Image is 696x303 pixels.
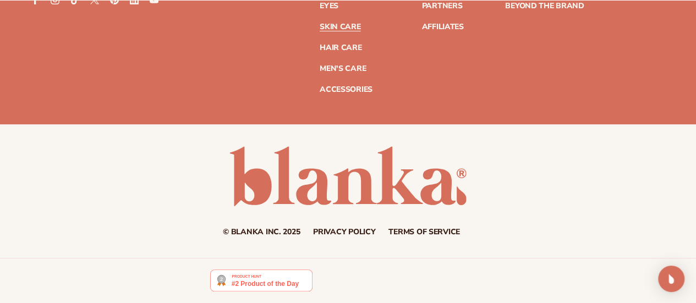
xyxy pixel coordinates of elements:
[320,65,366,73] a: Men's Care
[421,2,462,10] a: Partners
[313,228,375,236] a: Privacy policy
[658,266,684,292] div: Open Intercom Messenger
[505,2,584,10] a: Beyond the brand
[223,227,300,237] small: © Blanka Inc. 2025
[320,44,361,52] a: Hair Care
[210,269,312,291] img: Blanka - Start a beauty or cosmetic line in under 5 minutes | Product Hunt
[320,23,360,31] a: Skin Care
[320,2,338,10] a: Eyes
[421,23,463,31] a: Affiliates
[320,86,372,93] a: Accessories
[321,269,486,298] iframe: Customer reviews powered by Trustpilot
[388,228,460,236] a: Terms of service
